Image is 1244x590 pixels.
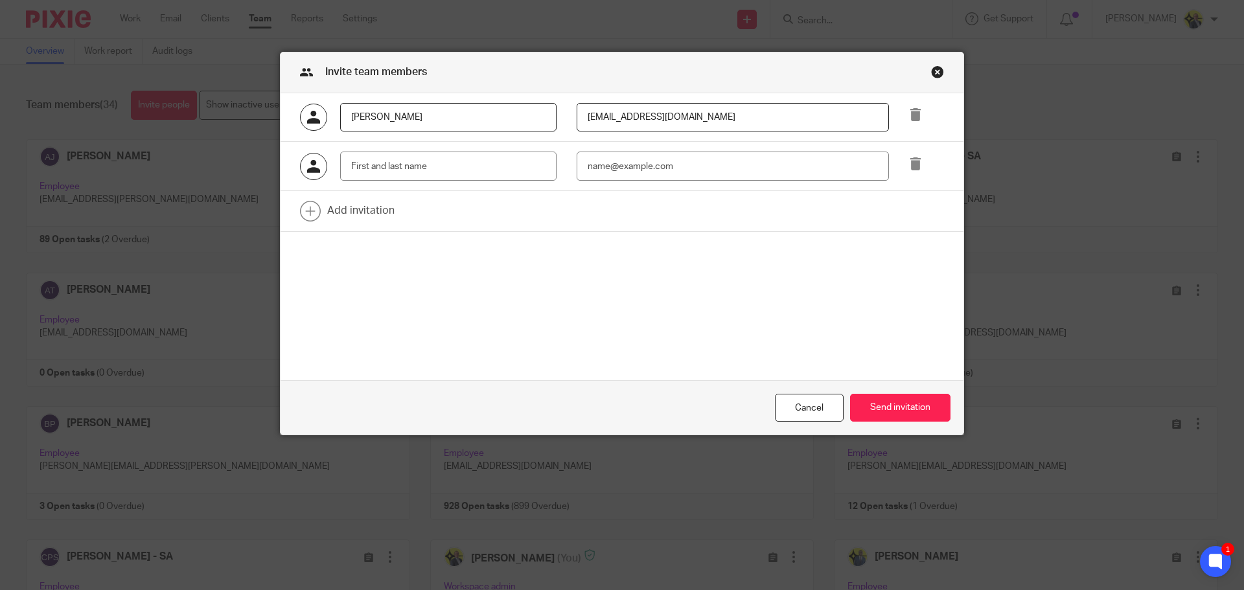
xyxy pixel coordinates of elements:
div: 1 [1221,543,1234,556]
input: name@example.com [577,103,888,132]
input: name@example.com [577,152,888,181]
input: First and last name [340,152,557,181]
div: Close this dialog window [775,394,844,422]
button: Send invitation [850,394,950,422]
div: Close this dialog window [931,65,944,78]
span: Invite team members [325,67,427,77]
input: First and last name [340,103,557,132]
